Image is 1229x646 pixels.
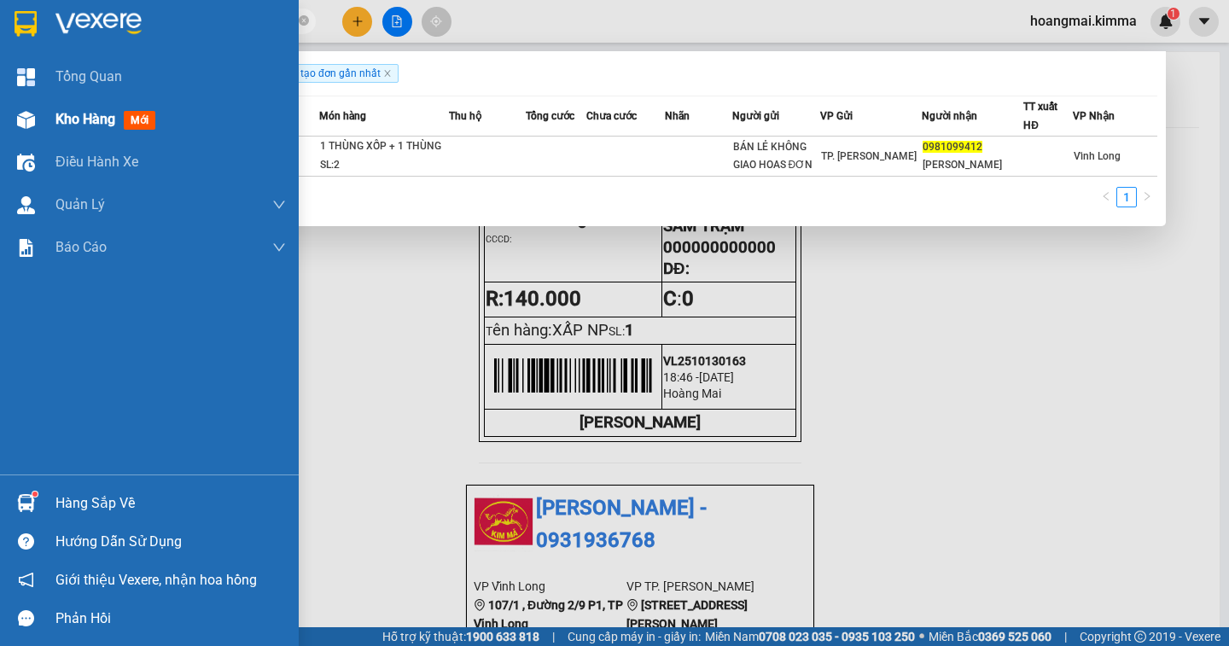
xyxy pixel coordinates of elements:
span: Thu rồi : [13,110,63,128]
li: Previous Page [1096,187,1116,207]
div: 140.000 [13,110,102,148]
div: SL: 2 [320,156,448,175]
span: Thu hộ [449,110,481,122]
span: close-circle [299,15,309,26]
img: dashboard-icon [17,68,35,86]
span: close [383,69,392,78]
span: Báo cáo [55,236,107,258]
div: BÁN LẺ KHÔNG GIAO HOAS ĐƠN [733,138,819,174]
div: Vĩnh Long [15,15,99,55]
img: logo-vxr [15,11,37,37]
span: Điều hành xe [55,151,138,172]
a: 1 [1117,188,1136,207]
span: TP. [PERSON_NAME] [821,150,917,162]
span: Vĩnh Long [1074,150,1121,162]
span: down [272,198,286,212]
span: right [1142,191,1152,201]
span: VP Nhận [1073,110,1115,122]
span: 0981099412 [923,141,982,153]
span: Tổng cước [526,110,574,122]
span: Nhãn [665,110,690,122]
img: solution-icon [17,239,35,257]
span: Giới thiệu Vexere, nhận hoa hồng [55,569,257,591]
div: Hàng sắp về [55,491,286,516]
button: left [1096,187,1116,207]
span: Người gửi [732,110,779,122]
span: Kho hàng [55,111,115,127]
span: Món hàng [319,110,366,122]
span: Gửi: [15,16,41,34]
span: question-circle [18,533,34,550]
img: warehouse-icon [17,111,35,129]
span: Tổng Quan [55,66,122,87]
span: message [18,610,34,626]
img: warehouse-icon [17,494,35,512]
div: 000000000000 [111,76,254,100]
div: 1 THÙNG XỐP + 1 THÙNG [320,137,448,156]
span: TT xuất HĐ [1023,101,1057,131]
span: close-circle [299,14,309,30]
span: VP Gửi [820,110,853,122]
span: Chưa cước [586,110,637,122]
li: Next Page [1137,187,1157,207]
img: warehouse-icon [17,154,35,172]
sup: 1 [32,492,38,497]
span: Người nhận [922,110,977,122]
div: SÂM TRẠM [111,55,254,76]
div: TP. [PERSON_NAME] [111,15,254,55]
span: Ngày tạo đơn gần nhất [266,64,399,83]
span: left [1101,191,1111,201]
li: 1 [1116,187,1137,207]
button: right [1137,187,1157,207]
img: warehouse-icon [17,196,35,214]
span: down [272,241,286,254]
span: Nhận: [111,16,152,34]
div: Hướng dẫn sử dụng [55,529,286,555]
div: [PERSON_NAME] [923,156,1022,174]
span: mới [124,111,155,130]
span: notification [18,572,34,588]
div: Phản hồi [55,606,286,631]
span: Quản Lý [55,194,105,215]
